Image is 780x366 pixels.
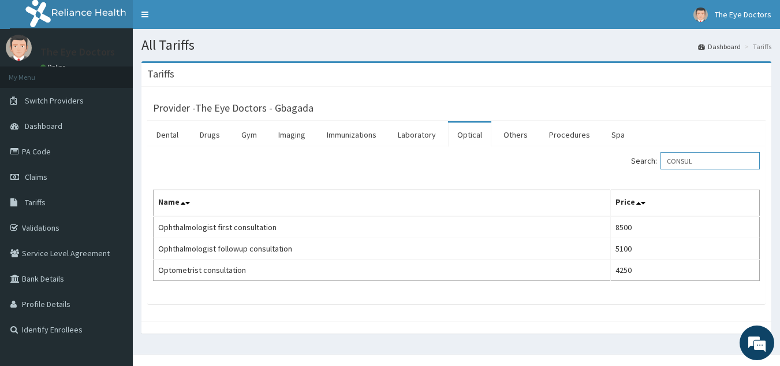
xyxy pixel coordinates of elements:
[153,103,314,113] h3: Provider - The Eye Doctors - Gbagada
[60,65,194,80] div: Chat with us now
[611,238,760,260] td: 5100
[147,123,188,147] a: Dental
[448,123,491,147] a: Optical
[389,123,445,147] a: Laboratory
[494,123,537,147] a: Others
[540,123,599,147] a: Procedures
[631,152,760,169] label: Search:
[6,35,32,61] img: User Image
[660,152,760,169] input: Search:
[611,216,760,238] td: 8500
[611,190,760,217] th: Price
[318,123,386,147] a: Immunizations
[189,6,217,34] div: Minimize live chat window
[40,63,68,71] a: Online
[698,42,741,51] a: Dashboard
[154,260,611,281] td: Optometrist consultation
[21,58,47,87] img: d_794563401_company_1708531726252_794563401
[269,123,315,147] a: Imaging
[40,47,115,57] p: The Eye Doctors
[25,197,46,208] span: Tariffs
[154,238,611,260] td: Ophthalmologist followup consultation
[602,123,634,147] a: Spa
[742,42,771,51] li: Tariffs
[6,243,220,284] textarea: Type your message and hit 'Enter'
[611,260,760,281] td: 4250
[715,9,771,20] span: The Eye Doctors
[67,109,159,226] span: We're online!
[154,190,611,217] th: Name
[693,8,708,22] img: User Image
[25,172,47,182] span: Claims
[141,38,771,53] h1: All Tariffs
[147,69,174,79] h3: Tariffs
[154,216,611,238] td: Ophthalmologist first consultation
[25,121,62,131] span: Dashboard
[232,123,266,147] a: Gym
[25,95,84,106] span: Switch Providers
[191,123,229,147] a: Drugs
